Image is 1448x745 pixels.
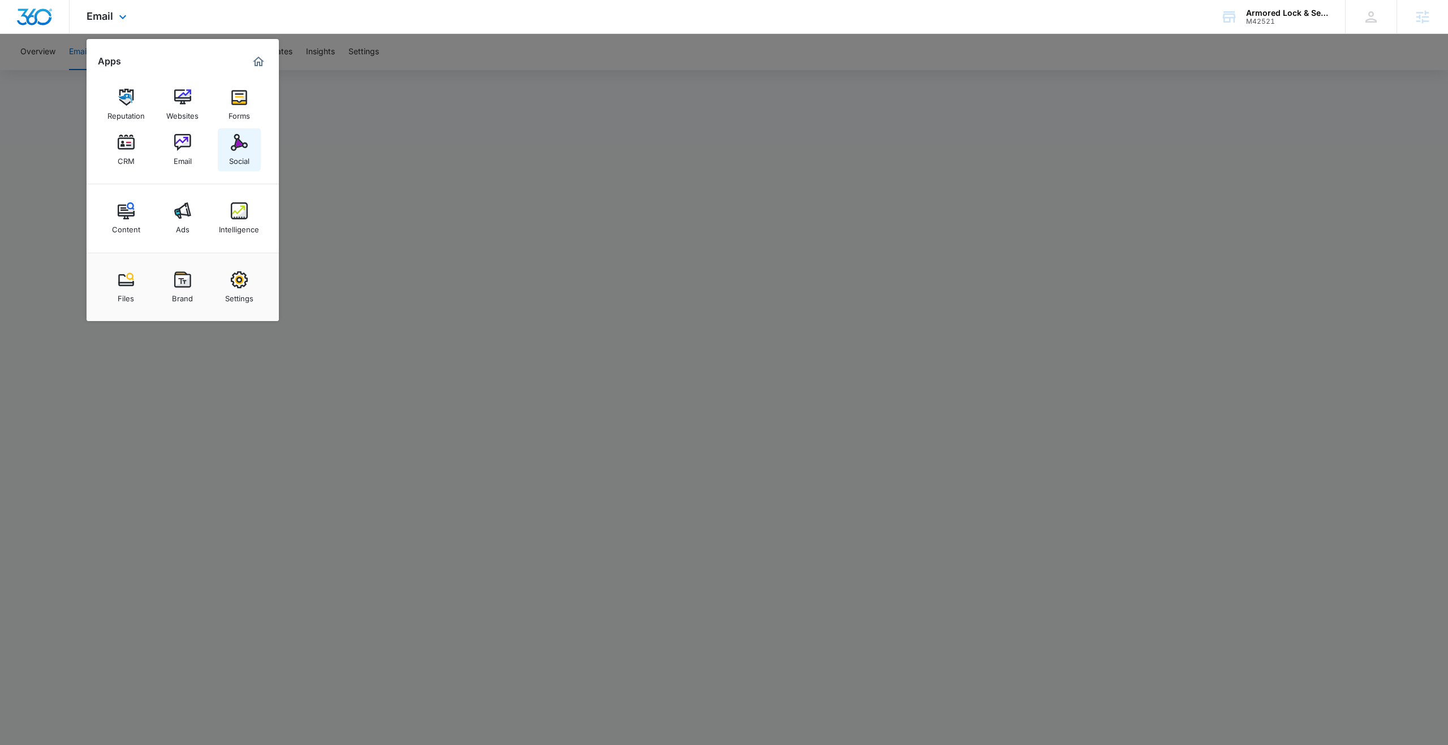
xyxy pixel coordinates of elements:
div: Files [118,288,134,303]
div: Brand [172,288,193,303]
div: Email [174,151,192,166]
a: Ads [161,197,204,240]
div: Reputation [107,106,145,120]
h2: Apps [98,56,121,67]
a: Settings [218,266,261,309]
a: Content [105,197,148,240]
div: Settings [225,288,253,303]
a: Files [105,266,148,309]
span: Email [87,10,113,22]
div: CRM [118,151,135,166]
div: account name [1246,8,1329,18]
a: Forms [218,83,261,126]
a: Social [218,128,261,171]
a: Email [161,128,204,171]
a: Brand [161,266,204,309]
div: Websites [166,106,199,120]
div: Ads [176,219,189,234]
div: account id [1246,18,1329,25]
div: Social [229,151,249,166]
a: Marketing 360® Dashboard [249,53,268,71]
div: Forms [229,106,250,120]
div: Content [112,219,140,234]
div: Intelligence [219,219,259,234]
a: Websites [161,83,204,126]
a: CRM [105,128,148,171]
a: Intelligence [218,197,261,240]
a: Reputation [105,83,148,126]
